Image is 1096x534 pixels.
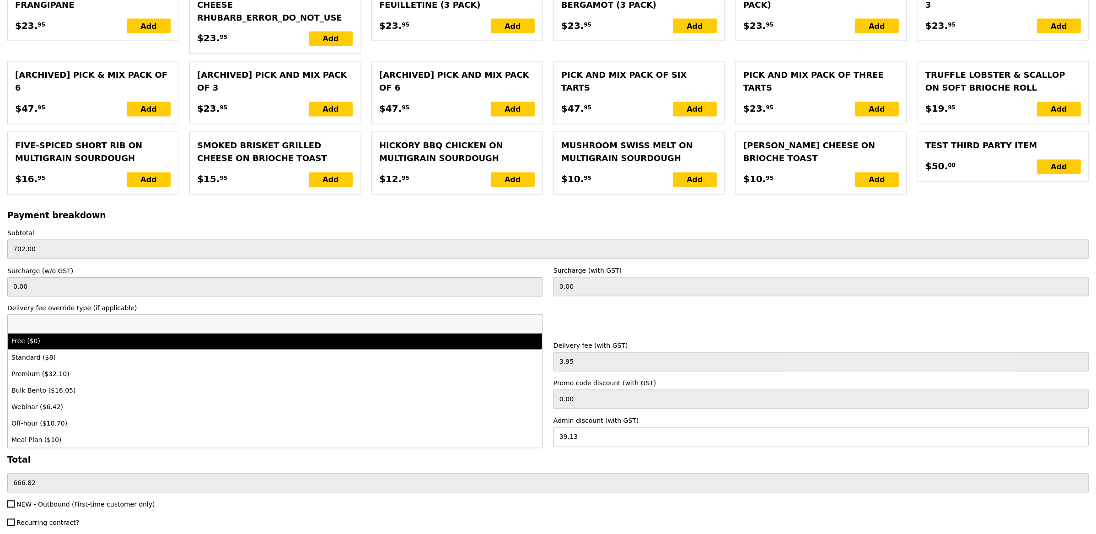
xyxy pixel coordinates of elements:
[402,175,409,182] span: 95
[309,173,353,187] div: Add
[220,34,227,41] span: 95
[402,104,409,112] span: 95
[11,419,407,428] div: Off-hour ($10.70)
[1037,160,1081,174] div: Add
[743,140,899,165] div: [PERSON_NAME] Cheese on Brioche Toast
[379,69,535,95] div: [Archived] Pick and mix pack of 6
[584,104,591,112] span: 95
[7,455,1089,465] h3: Total
[16,519,79,527] span: Recurring contract?
[15,140,171,165] div: Five‑spiced Short Rib on Multigrain Sourdough
[673,102,717,117] div: Add
[553,379,1089,388] label: Promo code discount (with GST)
[197,69,353,95] div: [Archived] Pick and mix pack of 3
[743,69,899,95] div: Pick and mix pack of three tarts
[766,175,774,182] span: 95
[38,175,45,182] span: 95
[15,69,171,95] div: [Archived] Pick & mix pack of 6
[7,304,543,313] label: Delivery fee override type (if applicable)
[925,102,948,116] span: $19.
[379,102,402,116] span: $47.
[743,102,766,116] span: $23.
[743,173,766,186] span: $10.
[673,19,717,33] div: Add
[379,173,402,186] span: $12.
[948,162,956,169] span: 00
[673,173,717,187] div: Add
[127,19,171,33] div: Add
[491,173,535,187] div: Add
[11,436,407,445] div: Meal Plan ($10)
[743,19,766,32] span: $23.
[925,140,1081,152] div: Test third party item
[220,175,227,182] span: 95
[491,19,535,33] div: Add
[197,102,220,116] span: $23.
[491,102,535,117] div: Add
[309,102,353,117] div: Add
[15,19,38,32] span: $23.
[220,104,227,112] span: 95
[379,140,535,165] div: Hickory BBQ Chicken on Multigrain Sourdough
[925,69,1081,95] div: Truffle Lobster & Scallop on Soft Brioche Roll
[584,21,591,28] span: 95
[197,32,220,45] span: $23.
[766,21,774,28] span: 95
[197,173,220,186] span: $15.
[11,403,407,412] div: Webinar ($6.42)
[561,102,584,116] span: $47.
[11,337,407,346] div: Free ($0)
[561,69,717,95] div: Pick and mix pack of six tarts
[16,501,155,508] span: NEW - Outbound (First-time customer only)
[7,211,1089,221] h3: Payment breakdown
[561,140,717,165] div: Mushroom Swiss Melt on Multigrain Sourdough
[553,341,1089,351] label: Delivery fee (with GST)
[7,229,1089,238] label: Subtotal
[7,501,15,508] input: NEW - Outbound (First-time customer only)
[11,353,407,362] div: Standard ($8)
[766,104,774,112] span: 95
[197,140,353,165] div: Smoked Brisket Grilled Cheese on Brioche Toast
[15,173,38,186] span: $16.
[127,173,171,187] div: Add
[855,19,899,33] div: Add
[553,266,1089,275] label: Surcharge (with GST)
[11,370,407,379] div: Premium ($32.10)
[38,21,45,28] span: 95
[309,32,353,46] div: Add
[553,416,1089,426] label: Admin discount (with GST)
[855,173,899,187] div: Add
[855,102,899,117] div: Add
[379,19,402,32] span: $23.
[561,173,584,186] span: $10.
[1037,102,1081,117] div: Add
[584,175,591,182] span: 95
[561,19,584,32] span: $23.
[925,160,948,173] span: $50.
[38,104,45,112] span: 95
[127,102,171,117] div: Add
[15,102,38,116] span: $47.
[7,519,15,526] input: Recurring contract?
[402,21,409,28] span: 95
[948,21,956,28] span: 95
[7,266,543,275] label: Surcharge (w/o GST)
[948,104,956,112] span: 95
[925,19,948,32] span: $23.
[1037,19,1081,33] div: Add
[11,386,407,395] div: Bulk Bento ($16.05)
